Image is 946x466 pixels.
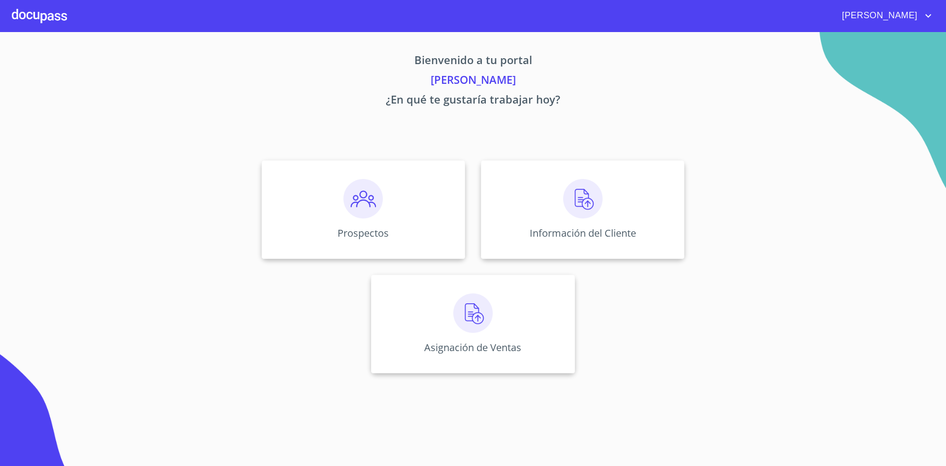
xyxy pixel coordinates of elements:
p: Información del Cliente [530,226,636,240]
img: prospectos.png [343,179,383,218]
img: carga.png [453,293,493,333]
p: [PERSON_NAME] [169,72,777,91]
img: carga.png [563,179,603,218]
span: [PERSON_NAME] [835,8,922,24]
button: account of current user [835,8,934,24]
p: Bienvenido a tu portal [169,52,777,72]
p: Prospectos [338,226,389,240]
p: ¿En qué te gustaría trabajar hoy? [169,91,777,111]
p: Asignación de Ventas [424,341,521,354]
